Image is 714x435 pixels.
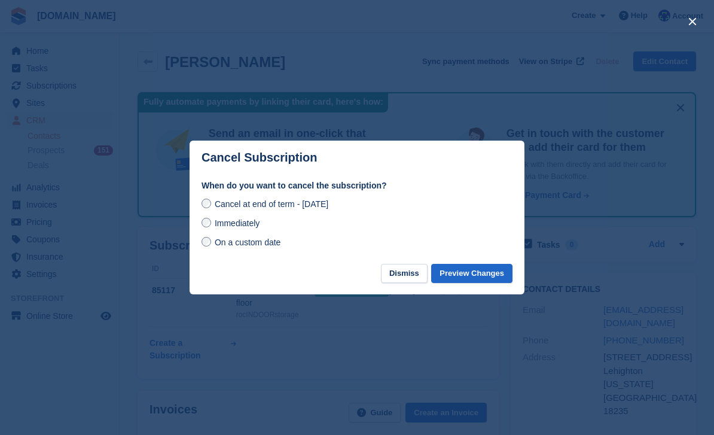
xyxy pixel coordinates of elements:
span: Cancel at end of term - [DATE] [215,199,328,209]
label: When do you want to cancel the subscription? [202,180,512,192]
button: close [683,12,702,31]
span: On a custom date [215,238,281,247]
input: Cancel at end of term - [DATE] [202,199,211,208]
p: Cancel Subscription [202,151,317,165]
button: Dismiss [381,264,428,284]
input: On a custom date [202,237,211,247]
input: Immediately [202,218,211,227]
span: Immediately [215,218,260,228]
button: Preview Changes [431,264,512,284]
